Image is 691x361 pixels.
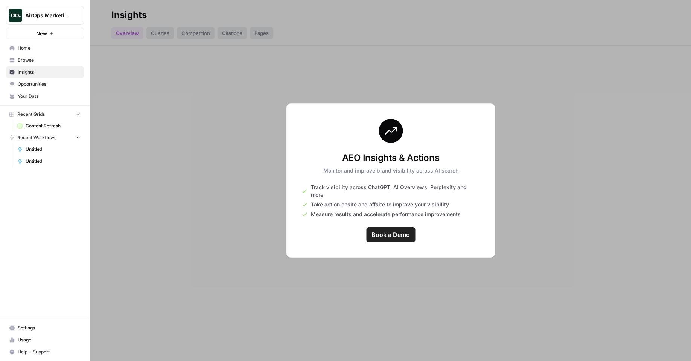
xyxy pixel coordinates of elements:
span: Recent Workflows [17,134,56,141]
a: Browse [6,54,84,66]
span: Help + Support [18,349,81,355]
span: Untitled [26,146,81,153]
button: New [6,28,84,39]
span: Home [18,45,81,52]
a: Untitled [14,143,84,155]
span: Insights [18,69,81,76]
span: Your Data [18,93,81,100]
span: Measure results and accelerate performance improvements [311,211,461,218]
span: Usage [18,337,81,343]
span: Book a Demo [371,230,410,239]
h3: AEO Insights & Actions [323,152,458,164]
span: Take action onsite and offsite to improve your visibility [311,201,449,208]
a: Home [6,42,84,54]
a: Your Data [6,90,84,102]
span: Settings [18,325,81,331]
a: Opportunities [6,78,84,90]
a: Usage [6,334,84,346]
span: AirOps Marketing [25,12,71,19]
a: Book a Demo [366,227,415,242]
a: Untitled [14,155,84,167]
p: Monitor and improve brand visibility across AI search [323,167,458,174]
a: Insights [6,66,84,78]
button: Help + Support [6,346,84,358]
span: New [36,30,47,37]
a: Settings [6,322,84,334]
button: Recent Grids [6,109,84,120]
button: Recent Workflows [6,132,84,143]
span: Browse [18,57,81,64]
span: Recent Grids [17,111,45,118]
button: Workspace: AirOps Marketing [6,6,84,25]
a: Content Refresh [14,120,84,132]
span: Untitled [26,158,81,165]
img: AirOps Marketing Logo [9,9,22,22]
span: Opportunities [18,81,81,88]
span: Track visibility across ChatGPT, AI Overviews, Perplexity and more [311,184,480,199]
span: Content Refresh [26,123,81,129]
